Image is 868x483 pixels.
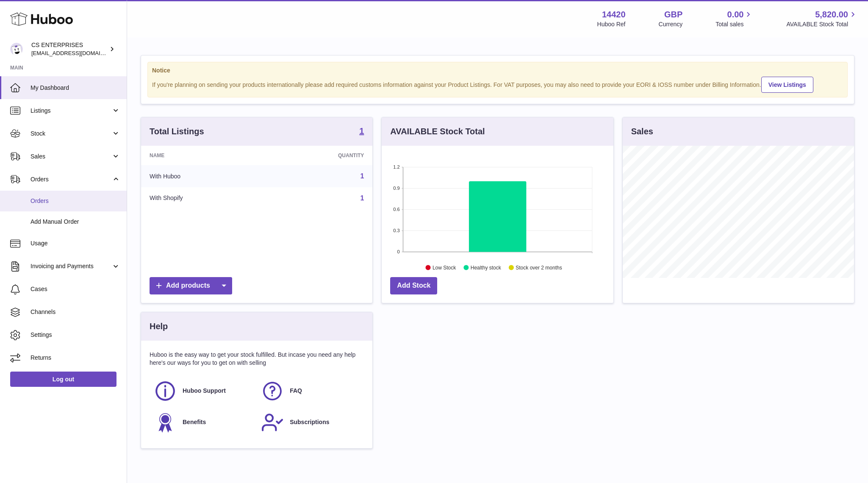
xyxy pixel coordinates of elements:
span: Listings [31,107,111,115]
text: 0.3 [394,228,400,233]
td: With Huboo [141,165,266,187]
text: Healthy stock [471,265,502,271]
strong: 1 [359,127,364,135]
span: Huboo Support [183,387,226,395]
h3: AVAILABLE Stock Total [390,126,485,137]
th: Name [141,146,266,165]
span: Orders [31,197,120,205]
span: Invoicing and Payments [31,262,111,270]
h3: Help [150,321,168,332]
span: Subscriptions [290,418,329,426]
a: 1 [359,127,364,137]
a: FAQ [261,380,360,402]
text: Stock over 2 months [516,265,562,271]
span: Channels [31,308,120,316]
h3: Total Listings [150,126,204,137]
a: 1 [360,194,364,202]
span: Stock [31,130,111,138]
img: csenterprisesholding@gmail.com [10,43,23,56]
text: Low Stock [433,265,456,271]
span: Orders [31,175,111,183]
h3: Sales [631,126,653,137]
td: With Shopify [141,187,266,209]
span: Cases [31,285,120,293]
text: 1.2 [394,164,400,169]
span: Sales [31,153,111,161]
a: Subscriptions [261,411,360,434]
span: 0.00 [727,9,744,20]
span: Usage [31,239,120,247]
a: 1 [360,172,364,180]
span: AVAILABLE Stock Total [786,20,858,28]
a: Add Stock [390,277,437,294]
span: Settings [31,331,120,339]
span: My Dashboard [31,84,120,92]
span: Returns [31,354,120,362]
text: 0 [397,249,400,254]
a: Add products [150,277,232,294]
strong: 14420 [602,9,626,20]
span: FAQ [290,387,302,395]
text: 0.6 [394,207,400,212]
th: Quantity [266,146,373,165]
div: Currency [659,20,683,28]
text: 0.9 [394,186,400,191]
a: Log out [10,372,116,387]
strong: Notice [152,67,843,75]
span: [EMAIL_ADDRESS][DOMAIN_NAME] [31,50,125,56]
p: Huboo is the easy way to get your stock fulfilled. But incase you need any help here's our ways f... [150,351,364,367]
a: 0.00 Total sales [715,9,753,28]
a: View Listings [761,77,813,93]
span: 5,820.00 [815,9,848,20]
a: Benefits [154,411,252,434]
span: Total sales [715,20,753,28]
strong: GBP [664,9,682,20]
div: Huboo Ref [597,20,626,28]
a: Huboo Support [154,380,252,402]
div: CS ENTERPRISES [31,41,108,57]
a: 5,820.00 AVAILABLE Stock Total [786,9,858,28]
span: Benefits [183,418,206,426]
div: If you're planning on sending your products internationally please add required customs informati... [152,75,843,93]
span: Add Manual Order [31,218,120,226]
